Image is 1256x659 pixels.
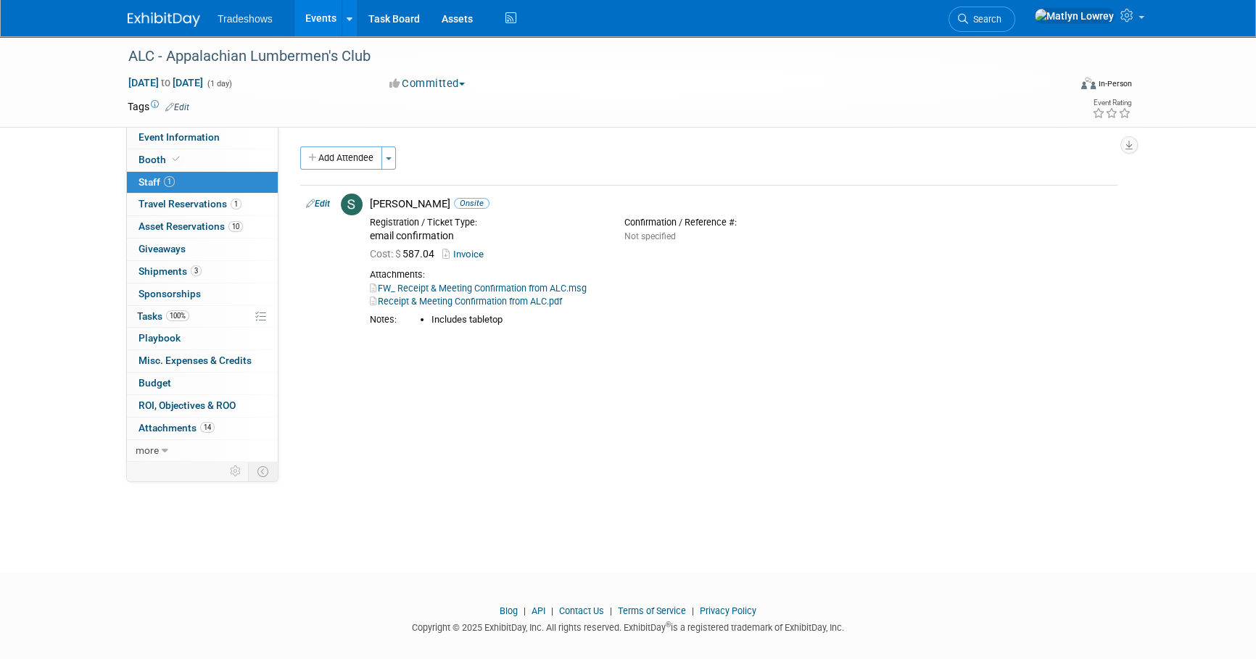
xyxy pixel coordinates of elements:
span: Travel Reservations [139,198,241,210]
sup: ® [666,621,671,629]
span: 587.04 [370,248,440,260]
a: Search [949,7,1015,32]
div: Attachments: [370,269,1112,281]
div: Event Rating [1092,99,1131,107]
a: ROI, Objectives & ROO [127,395,278,417]
span: [DATE] [DATE] [128,76,204,89]
a: Staff1 [127,172,278,194]
a: Travel Reservations1 [127,194,278,215]
span: Giveaways [139,243,186,254]
div: In-Person [1098,78,1132,89]
button: Committed [384,76,471,91]
img: ExhibitDay [128,12,200,27]
a: Blog [500,605,518,616]
span: 3 [191,265,202,276]
span: 10 [228,221,243,232]
i: Booth reservation complete [173,155,180,163]
img: Format-Inperson.png [1081,78,1096,89]
span: Event Information [139,131,220,143]
span: to [159,77,173,88]
a: Invoice [442,249,489,260]
a: Playbook [127,328,278,349]
a: FW_ Receipt & Meeting Confirmation from ALC.msg [370,283,587,294]
a: Contact Us [559,605,604,616]
td: Toggle Event Tabs [249,462,278,481]
a: more [127,440,278,462]
span: | [606,605,616,616]
span: | [688,605,698,616]
img: Matlyn Lowrey [1034,8,1115,24]
div: email confirmation [370,230,603,243]
span: Budget [139,377,171,389]
span: Not specified [624,231,676,241]
span: Misc. Expenses & Credits [139,355,252,366]
a: Attachments14 [127,418,278,439]
a: Terms of Service [618,605,686,616]
a: Booth [127,149,278,171]
a: Sponsorships [127,283,278,305]
a: Budget [127,373,278,394]
span: Asset Reservations [139,220,243,232]
a: Tasks100% [127,306,278,328]
button: Add Attendee [300,146,382,170]
a: Edit [306,199,330,209]
a: Shipments3 [127,261,278,283]
span: more [136,444,159,456]
span: Tradeshows [218,13,273,25]
div: ALC - Appalachian Lumbermen's Club [123,43,1046,70]
div: Event Format [983,75,1132,97]
span: Sponsorships [139,288,201,299]
span: Search [968,14,1001,25]
div: [PERSON_NAME] [370,197,1112,211]
span: 1 [231,199,241,210]
img: S.jpg [341,194,363,215]
span: Shipments [139,265,202,277]
span: 1 [164,176,175,187]
span: 14 [200,422,215,433]
span: Tasks [137,310,189,322]
span: Attachments [139,422,215,434]
span: (1 day) [206,79,232,88]
a: Asset Reservations10 [127,216,278,238]
span: 100% [166,310,189,321]
div: Registration / Ticket Type: [370,217,603,228]
a: Event Information [127,127,278,149]
span: Booth [139,154,183,165]
a: API [532,605,545,616]
span: Onsite [454,198,489,209]
li: Includes tabletop [431,314,1112,326]
span: Cost: $ [370,248,402,260]
span: Staff [139,176,175,188]
div: Notes: [370,314,397,326]
a: Giveaways [127,239,278,260]
a: Privacy Policy [700,605,756,616]
div: Confirmation / Reference #: [624,217,857,228]
a: Misc. Expenses & Credits [127,350,278,372]
a: Edit [165,102,189,112]
td: Tags [128,99,189,114]
span: Playbook [139,332,181,344]
span: | [548,605,557,616]
span: ROI, Objectives & ROO [139,399,236,411]
td: Personalize Event Tab Strip [223,462,249,481]
a: Receipt & Meeting Confirmation from ALC.pdf [370,296,562,307]
span: | [520,605,529,616]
